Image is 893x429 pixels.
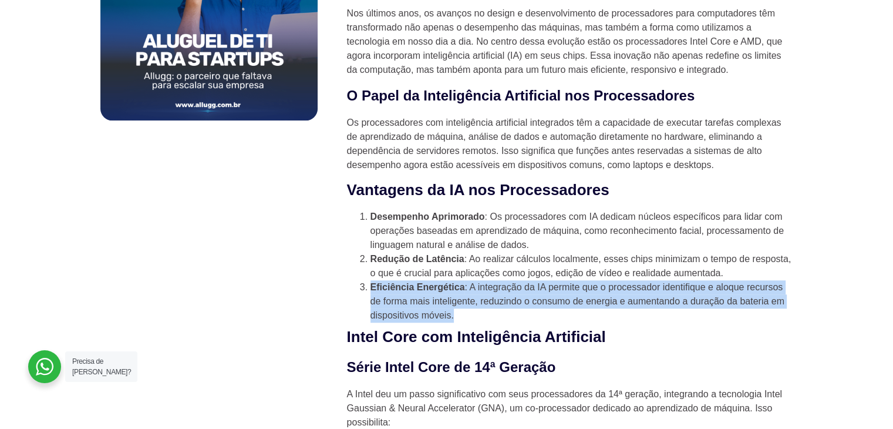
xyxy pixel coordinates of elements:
[370,210,793,252] li: : Os processadores com IA dedicam núcleos específicos para lidar com operações baseadas em aprend...
[347,359,556,375] strong: Série Intel Core de 14ª Geração
[347,116,793,172] p: Os processadores com inteligência artificial integrados têm a capacidade de executar tarefas comp...
[370,254,464,264] strong: Redução de Latência
[834,373,893,429] div: Widget de chat
[347,328,606,346] strong: Intel Core com Inteligência Artificial
[347,6,793,77] p: Nos últimos anos, os avanços no design e desenvolvimento de processadores para computadores têm t...
[834,373,893,429] iframe: Chat Widget
[72,357,131,376] span: Precisa de [PERSON_NAME]?
[370,212,485,222] strong: Desempenho Aprimorado
[370,252,793,280] li: : Ao realizar cálculos localmente, esses chips minimizam o tempo de resposta, o que é crucial par...
[370,280,793,323] li: : A integração da IA permite que o processador identifique e aloque recursos de forma mais inteli...
[347,181,609,199] strong: Vantagens da IA nos Processadores
[347,88,695,103] strong: O Papel da Inteligência Artificial nos Processadores
[370,282,465,292] strong: Eficiência Energética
